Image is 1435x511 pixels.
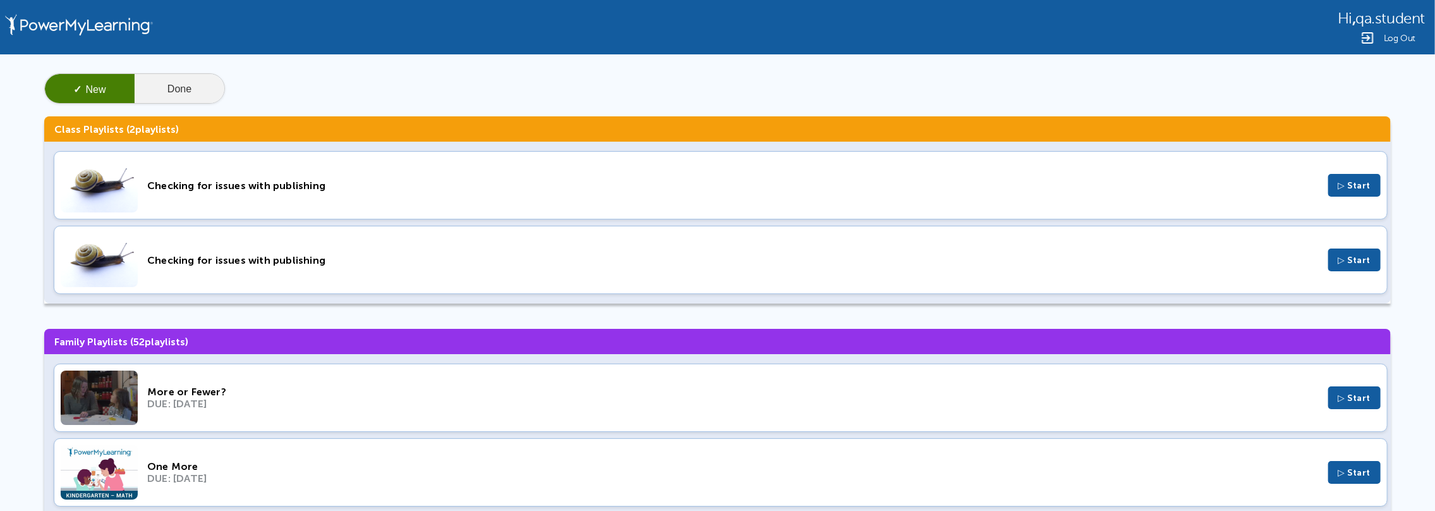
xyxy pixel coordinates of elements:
[61,233,138,287] img: Thumbnail
[147,386,1319,398] div: More or Fewer?
[61,445,138,500] img: Thumbnail
[147,460,1319,472] div: One More
[1338,255,1371,266] span: ▷ Start
[147,180,1319,192] div: Checking for issues with publishing
[1328,174,1381,197] button: ▷ Start
[61,158,138,212] img: Thumbnail
[147,472,1319,484] div: DUE: [DATE]
[1381,454,1426,502] iframe: Chat
[133,336,145,348] span: 52
[1328,249,1381,271] button: ▷ Start
[44,329,1391,354] h3: Family Playlists ( playlists)
[1360,30,1375,46] img: Logout Icon
[1328,386,1381,409] button: ▷ Start
[1338,467,1371,478] span: ▷ Start
[1338,9,1425,27] div: ,
[1384,34,1415,43] span: Log Out
[1338,180,1371,191] span: ▷ Start
[1356,10,1425,27] span: qa.student
[130,123,135,135] span: 2
[147,254,1319,266] div: Checking for issues with publishing
[1338,393,1371,403] span: ▷ Start
[147,398,1319,410] div: DUE: [DATE]
[1338,10,1352,27] span: Hi
[45,74,135,104] button: ✓New
[1328,461,1381,484] button: ▷ Start
[135,74,224,104] button: Done
[61,371,138,425] img: Thumbnail
[44,116,1391,142] h3: Class Playlists ( playlists)
[73,84,82,95] span: ✓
